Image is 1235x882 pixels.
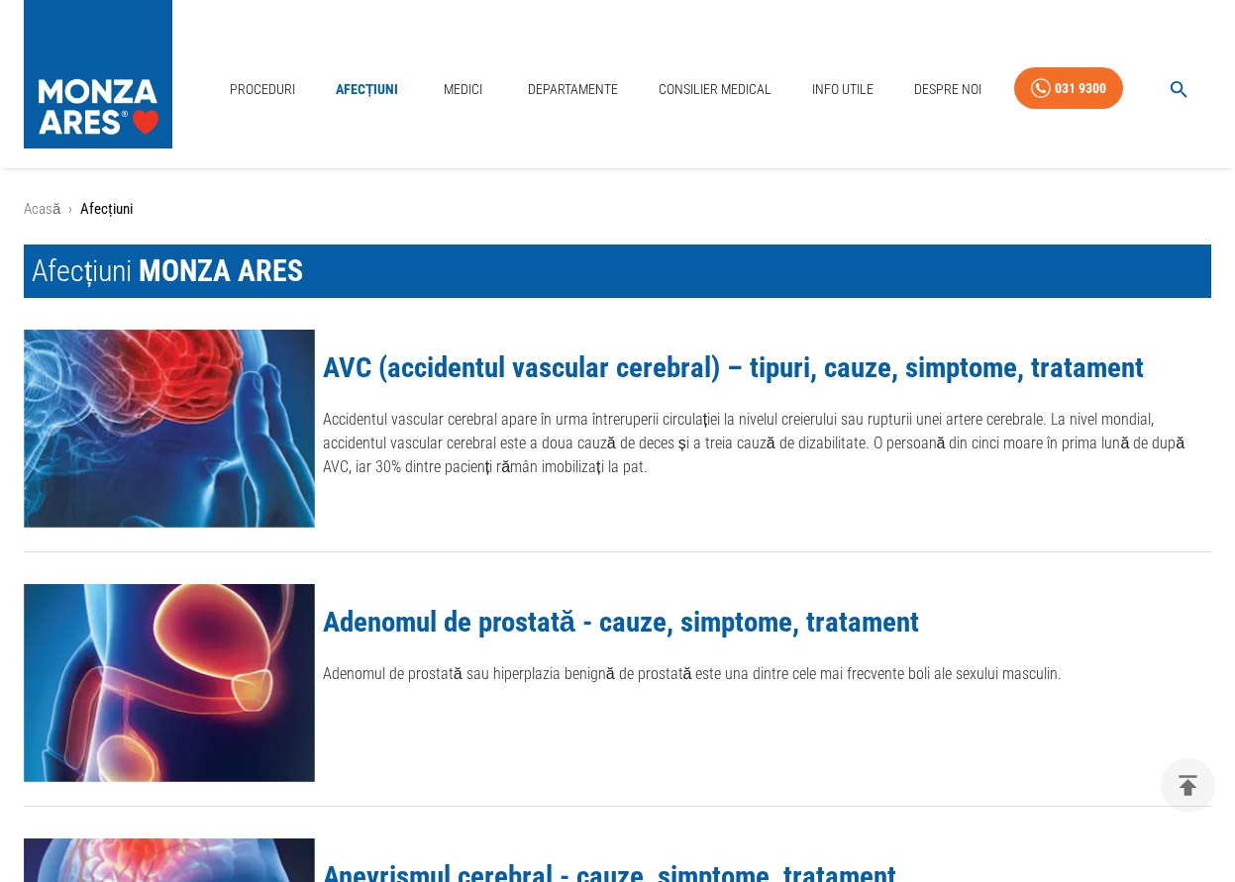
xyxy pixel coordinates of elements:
a: Acasă [24,200,60,218]
span: MONZA ARES [139,253,303,288]
a: Proceduri [222,69,303,110]
a: Adenomul de prostată - cauze, simptome, tratament [323,605,919,638]
button: delete [1161,758,1215,813]
h1: Afecțiuni [24,245,1211,298]
img: AVC (accidentul vascular cerebral) – tipuri, cauze, simptome, tratament [24,330,315,528]
p: Accidentul vascular cerebral apare în urma întreruperii circulației la nivelul creierului sau rup... [323,408,1211,479]
nav: breadcrumb [24,198,1211,221]
a: Medici [432,69,495,110]
p: Adenomul de prostată sau hiperplazia benignă de prostată este una dintre cele mai frecvente boli ... [323,662,1211,686]
a: Afecțiuni [328,69,407,110]
li: › [68,198,72,221]
p: Afecțiuni [80,198,132,221]
div: 031 9300 [1055,76,1106,101]
img: Adenomul de prostată - cauze, simptome, tratament [24,584,315,782]
a: 031 9300 [1014,67,1123,110]
a: Despre Noi [906,69,989,110]
a: Info Utile [804,69,881,110]
a: Consilier Medical [651,69,779,110]
a: Departamente [520,69,626,110]
a: AVC (accidentul vascular cerebral) – tipuri, cauze, simptome, tratament [323,350,1144,384]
